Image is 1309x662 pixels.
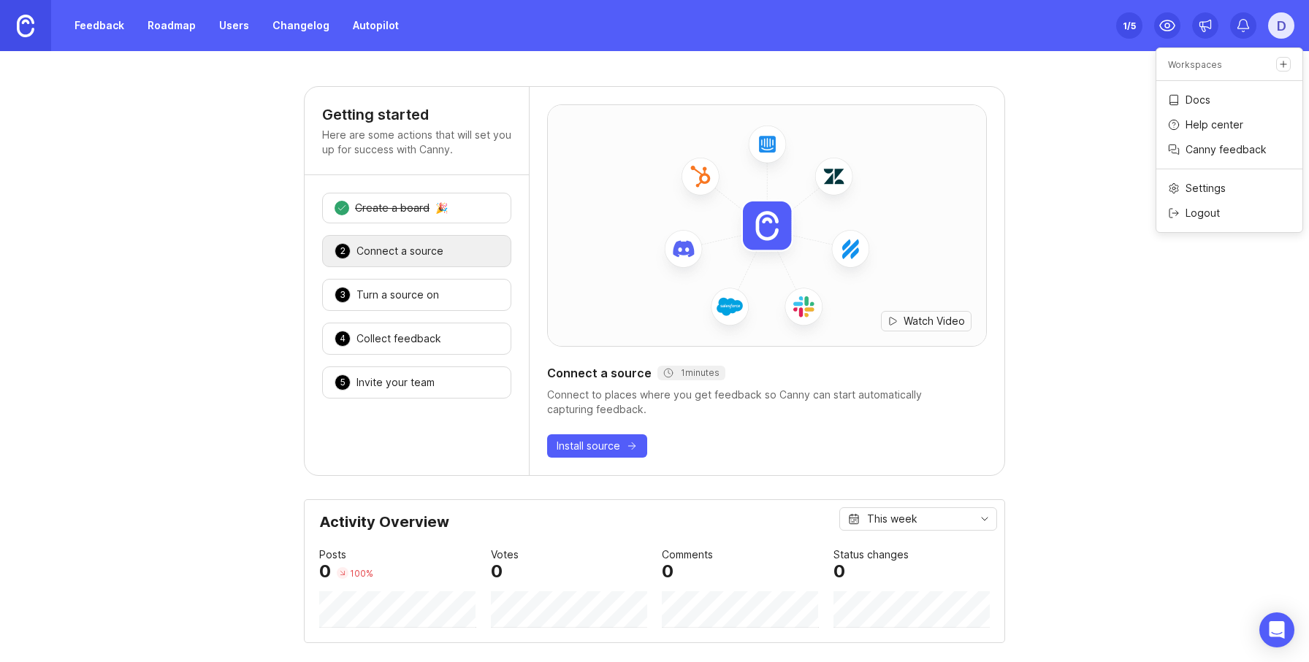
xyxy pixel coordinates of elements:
[1168,58,1222,71] p: Workspaces
[547,434,647,458] button: Install source
[356,331,441,346] div: Collect feedback
[1186,206,1220,220] p: Logout
[319,547,346,563] div: Posts
[491,563,503,580] div: 0
[1156,177,1302,200] a: Settings
[344,12,408,39] a: Autopilot
[1116,12,1142,39] button: 1/5
[435,203,448,213] div: 🎉
[557,439,620,453] span: Install source
[1186,93,1210,107] p: Docs
[1186,118,1243,132] p: Help center
[1186,181,1226,196] p: Settings
[322,104,511,125] h4: Getting started
[867,511,917,527] div: This week
[319,563,331,580] div: 0
[1123,15,1136,36] div: 1 /5
[1186,142,1267,157] p: Canny feedback
[1276,57,1291,72] a: Create a new workspace
[356,244,443,258] div: Connect a source
[210,12,258,39] a: Users
[335,243,351,259] div: 2
[662,547,713,563] div: Comments
[335,374,351,390] div: 5
[322,128,511,157] p: Here are some actions that will set you up for success with Canny.
[319,515,990,541] div: Activity Overview
[66,12,133,39] a: Feedback
[663,367,720,379] div: 1 minutes
[356,375,435,390] div: Invite your team
[1156,138,1302,161] a: Canny feedback
[1259,612,1294,647] div: Open Intercom Messenger
[1268,12,1294,39] button: D
[1156,113,1302,136] a: Help center
[139,12,205,39] a: Roadmap
[355,201,430,215] div: Create a board
[335,287,351,303] div: 3
[350,567,373,580] div: 100 %
[356,288,439,302] div: Turn a source on
[491,547,519,563] div: Votes
[973,513,996,525] svg: toggle icon
[548,94,986,357] img: installed-source-hero-8cc2ac6e746a3ed68ab1d0118ebd9805.png
[17,15,34,37] img: Canny Home
[264,12,338,39] a: Changelog
[904,314,965,328] span: Watch Video
[547,364,987,382] div: Connect a source
[335,331,351,347] div: 4
[547,388,987,417] div: Connect to places where you get feedback so Canny can start automatically capturing feedback.
[881,311,972,331] button: Watch Video
[1156,88,1302,112] a: Docs
[833,563,845,580] div: 0
[833,547,909,563] div: Status changes
[662,563,673,580] div: 0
